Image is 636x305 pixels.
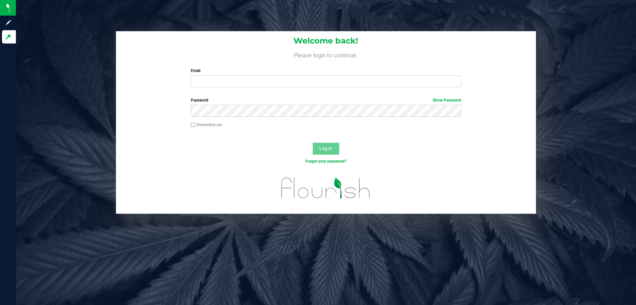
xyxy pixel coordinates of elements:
[273,171,378,205] img: flourish_logo.svg
[319,146,332,151] span: Log In
[116,50,536,58] h4: Please login to continue.
[191,122,222,128] label: Remember me
[116,37,536,45] h1: Welcome back!
[191,123,195,127] input: Remember me
[191,68,461,74] label: Email
[191,98,208,103] span: Password
[5,19,12,26] inline-svg: Sign up
[5,34,12,40] inline-svg: Log in
[305,159,346,164] a: Forgot your password?
[313,143,339,155] button: Log In
[433,98,461,103] a: Show Password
